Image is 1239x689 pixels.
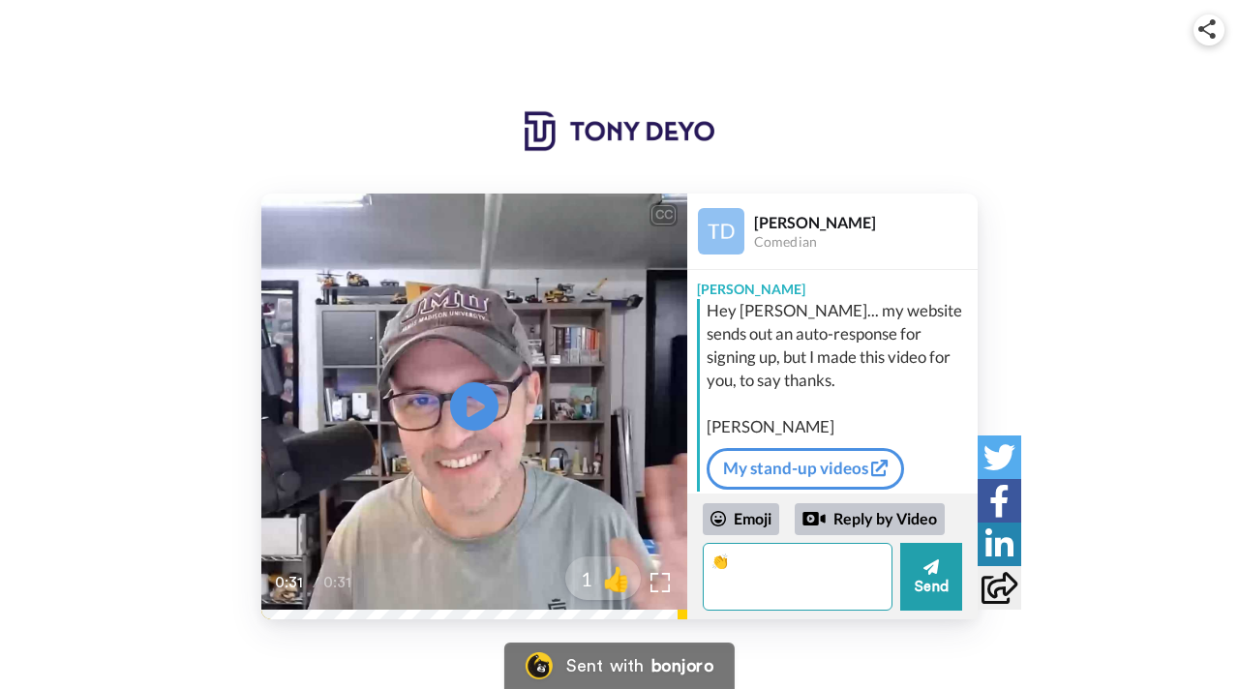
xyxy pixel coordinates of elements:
[651,657,713,674] div: bonjoro
[565,556,641,600] button: 1👍
[795,503,945,536] div: Reply by Video
[513,98,726,165] img: logo
[1198,19,1216,39] img: ic_share.svg
[703,503,779,534] div: Emoji
[592,563,641,594] span: 👍
[687,270,978,299] div: [PERSON_NAME]
[754,213,977,231] div: [PERSON_NAME]
[754,234,977,251] div: Comedian
[703,543,892,611] textarea: 👏
[802,507,826,530] div: Reply by Video
[275,571,309,594] span: 0:31
[526,652,553,679] img: Bonjoro Logo
[698,208,744,255] img: Profile Image
[565,565,592,592] span: 1
[566,657,644,674] div: Sent with
[651,205,676,225] div: CC
[900,543,962,611] button: Send
[707,299,973,438] div: Hey [PERSON_NAME]... my website sends out an auto-response for signing up, but I made this video ...
[323,571,357,594] span: 0:31
[504,643,735,689] a: Bonjoro LogoSent withbonjoro
[313,571,319,594] span: /
[707,448,904,489] a: My stand-up videos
